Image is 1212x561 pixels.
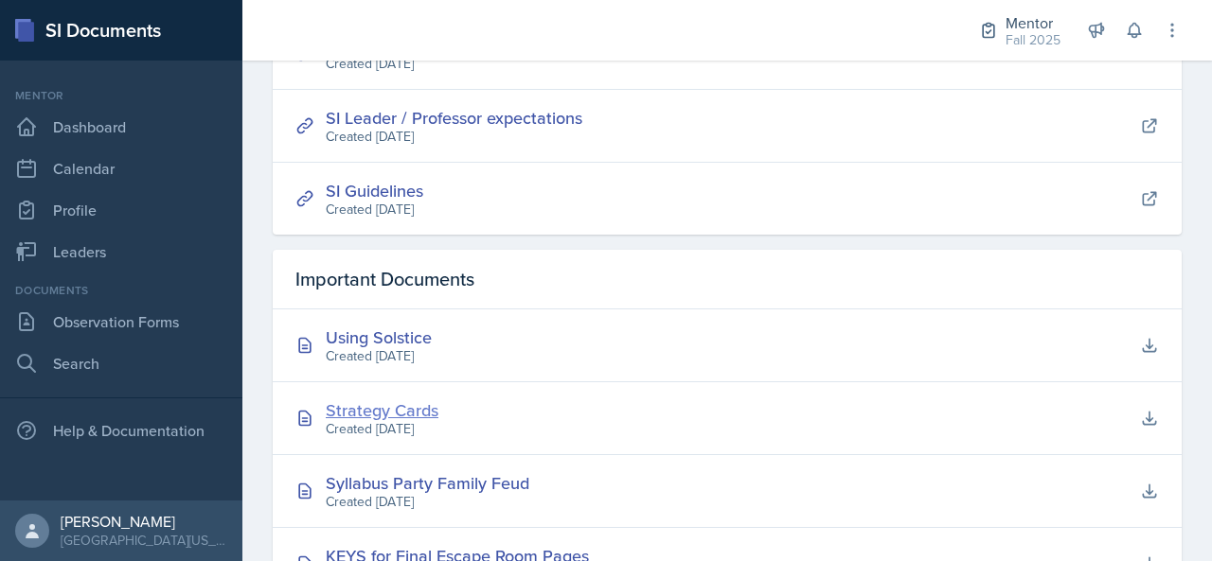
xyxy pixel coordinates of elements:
[61,512,227,531] div: [PERSON_NAME]
[8,149,235,187] a: Calendar
[326,419,438,439] div: Created [DATE]
[1006,30,1060,50] div: Fall 2025
[8,108,235,146] a: Dashboard
[1006,11,1060,34] div: Mentor
[8,233,235,271] a: Leaders
[326,324,432,350] div: Using Solstice
[8,87,235,104] div: Mentor
[8,412,235,449] div: Help & Documentation
[8,303,235,341] a: Observation Forms
[8,191,235,229] a: Profile
[8,282,235,299] div: Documents
[295,265,474,293] span: Important Documents
[326,200,423,219] div: Created [DATE]
[326,179,423,202] a: SI Guidelines
[326,54,622,74] div: Created [DATE]
[326,346,432,366] div: Created [DATE]
[326,470,529,496] div: Syllabus Party Family Feud
[8,344,235,382] a: Search
[326,127,582,147] div: Created [DATE]
[326,492,529,512] div: Created [DATE]
[326,106,582,130] a: SI Leader / Professor expectations
[61,531,227,550] div: [GEOGRAPHIC_DATA][US_STATE]
[326,397,438,423] div: Strategy Cards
